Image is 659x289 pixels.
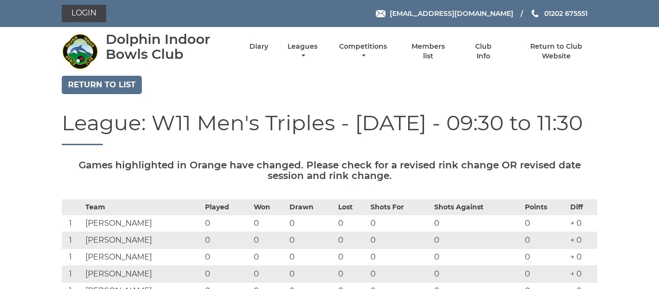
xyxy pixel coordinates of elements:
[203,200,251,215] th: Played
[568,215,597,232] td: + 0
[287,200,336,215] th: Drawn
[285,42,320,61] a: Leagues
[376,8,513,19] a: Email [EMAIL_ADDRESS][DOMAIN_NAME]
[336,200,368,215] th: Lost
[432,200,522,215] th: Shots Against
[203,266,251,283] td: 0
[368,200,432,215] th: Shots For
[568,266,597,283] td: + 0
[106,32,233,62] div: Dolphin Indoor Bowls Club
[337,42,389,61] a: Competitions
[83,215,203,232] td: [PERSON_NAME]
[62,266,83,283] td: 1
[83,200,203,215] th: Team
[62,249,83,266] td: 1
[336,232,368,249] td: 0
[62,76,142,94] a: Return to list
[62,111,597,145] h1: League: W11 Men's Triples - [DATE] - 09:30 to 11:30
[368,215,432,232] td: 0
[532,10,538,17] img: Phone us
[203,232,251,249] td: 0
[467,42,499,61] a: Club Info
[287,266,336,283] td: 0
[249,42,268,51] a: Diary
[287,215,336,232] td: 0
[251,232,287,249] td: 0
[406,42,451,61] a: Members list
[203,249,251,266] td: 0
[530,8,588,19] a: Phone us 01202 675551
[62,5,106,22] a: Login
[432,249,522,266] td: 0
[83,249,203,266] td: [PERSON_NAME]
[62,232,83,249] td: 1
[336,249,368,266] td: 0
[368,232,432,249] td: 0
[62,160,597,181] h5: Games highlighted in Orange have changed. Please check for a revised rink change OR revised date ...
[203,215,251,232] td: 0
[251,215,287,232] td: 0
[287,249,336,266] td: 0
[62,215,83,232] td: 1
[522,215,568,232] td: 0
[287,232,336,249] td: 0
[522,200,568,215] th: Points
[568,232,597,249] td: + 0
[432,215,522,232] td: 0
[376,10,385,17] img: Email
[336,215,368,232] td: 0
[522,266,568,283] td: 0
[544,9,588,18] span: 01202 675551
[522,232,568,249] td: 0
[83,266,203,283] td: [PERSON_NAME]
[522,249,568,266] td: 0
[516,42,597,61] a: Return to Club Website
[251,249,287,266] td: 0
[251,200,287,215] th: Won
[368,266,432,283] td: 0
[83,232,203,249] td: [PERSON_NAME]
[432,266,522,283] td: 0
[390,9,513,18] span: [EMAIL_ADDRESS][DOMAIN_NAME]
[568,200,597,215] th: Diff
[368,249,432,266] td: 0
[432,232,522,249] td: 0
[336,266,368,283] td: 0
[62,33,98,69] img: Dolphin Indoor Bowls Club
[251,266,287,283] td: 0
[568,249,597,266] td: + 0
